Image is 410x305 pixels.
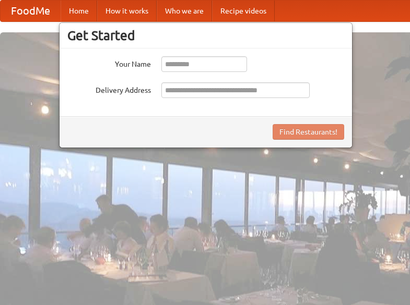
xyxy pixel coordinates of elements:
[157,1,212,21] a: Who we are
[67,82,151,95] label: Delivery Address
[212,1,275,21] a: Recipe videos
[97,1,157,21] a: How it works
[61,1,97,21] a: Home
[273,124,344,140] button: Find Restaurants!
[1,1,61,21] a: FoodMe
[67,28,344,43] h3: Get Started
[67,56,151,69] label: Your Name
